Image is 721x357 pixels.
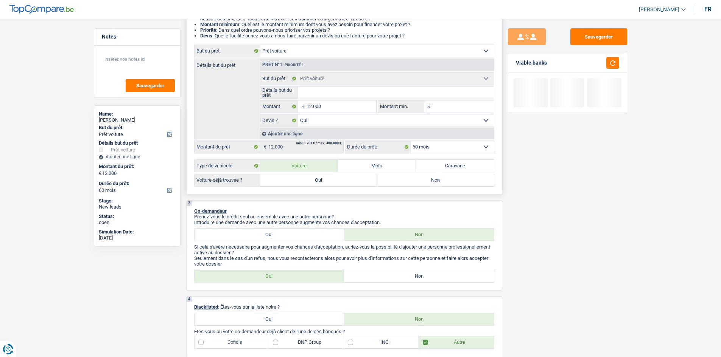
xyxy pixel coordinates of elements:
label: Montant du prêt [195,141,260,153]
button: Sauvegarder [570,28,627,45]
label: Durée du prêt: [99,181,174,187]
label: Non [344,313,494,325]
label: Moto [338,160,416,172]
label: Durée du prêt: [345,141,411,153]
p: Introduire une demande avec une autre personne augmente vos chances d'acceptation. [194,219,494,225]
label: Détails but du prêt [260,87,299,99]
label: Détails but du prêt [195,59,260,68]
label: Caravane [416,160,494,172]
label: Voiture déjà trouvée ? [195,174,260,186]
span: € [298,100,307,113]
div: Stage: [99,198,176,204]
div: open [99,219,176,226]
button: Sauvegarder [126,79,175,92]
div: Viable banks [516,60,547,66]
span: € [99,170,101,176]
div: Simulation Date: [99,229,176,235]
div: Ajouter une ligne [99,154,176,159]
label: But du prêt [260,73,299,85]
div: 4 [187,297,192,302]
span: € [424,100,433,113]
div: Détails but du prêt [99,140,176,146]
div: Name: [99,111,176,117]
span: Co-demandeur [194,208,227,214]
label: Oui [195,270,344,282]
div: Ajouter une ligne [260,128,494,139]
span: € [260,141,268,153]
label: Montant min. [378,100,424,113]
li: : Quelle facilité auriez-vous à nous faire parvenir un devis ou une facture pour votre projet ? [200,33,494,39]
p: : Êtes-vous sur la liste noire ? [194,304,494,310]
img: TopCompare Logo [9,5,74,14]
label: Oui [260,174,377,186]
div: [PERSON_NAME] [99,117,176,123]
span: - Priorité 1 [282,63,304,67]
label: Oui [195,229,344,241]
p: Prenez-vous le crédit seul ou ensemble avec une autre personne? [194,214,494,219]
p: Si cela s'avère nécessaire pour augmenter vos chances d'acceptation, auriez-vous la possibilité d... [194,244,494,255]
div: Prêt n°1 [260,62,306,67]
p: Seulement dans le cas d'un refus, nous vous recontacterons alors pour avoir plus d'informations s... [194,255,494,267]
label: Non [344,229,494,241]
label: Type de véhicule [195,160,260,172]
div: fr [704,6,712,13]
strong: Priorité [200,27,216,33]
label: Cofidis [195,336,269,348]
span: [PERSON_NAME] [639,6,679,13]
p: Êtes-vous ou votre co-demandeur déjà client de l'une de ces banques ? [194,329,494,334]
label: ING [344,336,419,348]
label: BNP Group [269,336,344,348]
div: min: 3.701 € / max: 400.000 € [296,142,341,145]
label: Montant du prêt: [99,164,174,170]
label: Non [344,270,494,282]
span: Sauvegarder [136,83,164,88]
span: Devis [200,33,212,39]
li: : Quel est le montant minimum dont vous avez besoin pour financer votre projet ? [200,22,494,27]
div: Status: [99,213,176,219]
div: 3 [187,201,192,206]
li: : Dans quel ordre pouvons-nous prioriser vos projets ? [200,27,494,33]
label: Autre [419,336,494,348]
label: But du prêt: [99,125,174,131]
div: [DATE] [99,235,176,241]
label: Voiture [260,160,338,172]
div: New leads [99,204,176,210]
h5: Notes [102,34,173,40]
label: But du prêt [195,45,260,57]
label: Non [377,174,494,186]
label: Montant [260,100,299,113]
span: Blacklisted [194,304,218,310]
a: [PERSON_NAME] [633,3,686,16]
strong: Montant minimum [200,22,239,27]
label: Oui [195,313,344,325]
label: Devis ? [260,114,299,127]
